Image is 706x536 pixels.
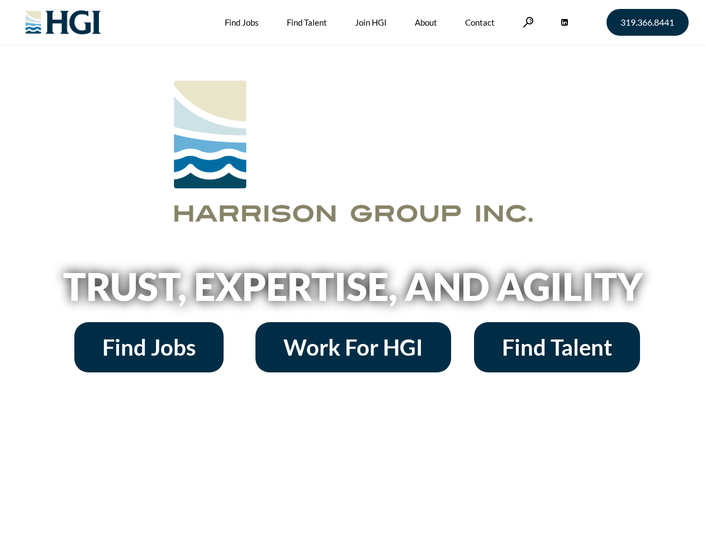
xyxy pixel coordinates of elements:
span: Find Talent [502,336,612,358]
span: 319.366.8441 [620,18,674,27]
a: Work For HGI [255,322,451,372]
span: Work For HGI [283,336,423,358]
span: Find Jobs [102,336,196,358]
a: Find Jobs [74,322,224,372]
a: Search [523,17,534,27]
a: Find Talent [474,322,640,372]
a: 319.366.8441 [607,9,689,36]
h2: Trust, Expertise, and Agility [35,267,672,305]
